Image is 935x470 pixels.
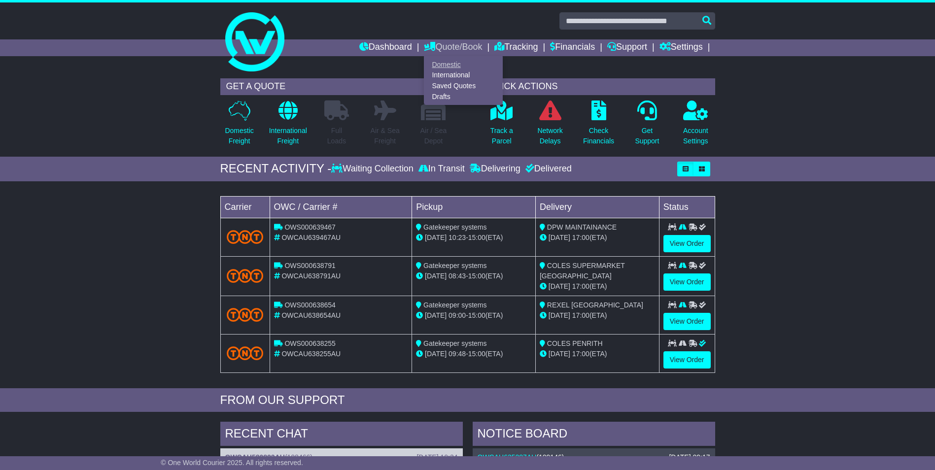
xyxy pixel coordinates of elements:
[331,164,416,174] div: Waiting Collection
[220,393,715,407] div: FROM OUR SUPPORT
[424,91,502,102] a: Drafts
[540,262,625,280] span: COLES SUPERMARKET [GEOGRAPHIC_DATA]
[225,126,253,146] p: Domestic Freight
[227,269,264,282] img: TNT_Domestic.png
[663,313,711,330] a: View Order
[423,301,486,309] span: Gatekeeper systems
[540,349,655,359] div: (ETA)
[225,453,458,462] div: ( )
[371,126,400,146] p: Air & Sea Freight
[281,234,341,241] span: OWCAU639467AU
[227,230,264,243] img: TNT_Domestic.png
[663,235,711,252] a: View Order
[227,308,264,321] img: TNT_Domestic.png
[269,100,308,152] a: InternationalFreight
[540,310,655,321] div: (ETA)
[284,339,336,347] span: OWS000638255
[449,350,466,358] span: 09:48
[423,339,486,347] span: Gatekeeper systems
[424,81,502,92] a: Saved Quotes
[547,339,603,347] span: COLES PENRITH
[468,311,485,319] span: 15:00
[494,39,538,56] a: Tracking
[468,272,485,280] span: 15:00
[473,422,715,448] div: NOTICE BOARD
[449,234,466,241] span: 10:23
[478,453,537,461] a: OWCAU635287AU
[634,100,659,152] a: GetSupport
[468,234,485,241] span: 15:00
[572,234,589,241] span: 17:00
[359,39,412,56] a: Dashboard
[540,281,655,292] div: (ETA)
[161,459,303,467] span: © One World Courier 2025. All rights reserved.
[324,126,349,146] p: Full Loads
[659,39,703,56] a: Settings
[423,223,486,231] span: Gatekeeper systems
[225,453,285,461] a: OWCAU580823AU
[535,196,659,218] td: Delivery
[220,162,332,176] div: RECENT ACTIVITY -
[549,311,570,319] span: [DATE]
[539,453,562,461] span: 109146
[478,453,710,462] div: ( )
[425,234,447,241] span: [DATE]
[490,126,513,146] p: Track a Parcel
[635,126,659,146] p: Get Support
[416,310,531,321] div: - (ETA)
[281,350,341,358] span: OWCAU638255AU
[449,311,466,319] span: 09:00
[284,223,336,231] span: OWS000639467
[220,196,270,218] td: Carrier
[423,262,486,269] span: Gatekeeper systems
[659,196,715,218] td: Status
[523,164,572,174] div: Delivered
[663,273,711,291] a: View Order
[683,100,709,152] a: AccountSettings
[540,233,655,243] div: (ETA)
[416,233,531,243] div: - (ETA)
[549,234,570,241] span: [DATE]
[424,59,502,70] a: Domestic
[537,100,563,152] a: NetworkDelays
[549,282,570,290] span: [DATE]
[607,39,647,56] a: Support
[412,196,536,218] td: Pickup
[549,350,570,358] span: [DATE]
[284,301,336,309] span: OWS000638654
[572,350,589,358] span: 17:00
[284,262,336,269] span: OWS000638791
[416,453,457,462] div: [DATE] 10:34
[269,126,307,146] p: International Freight
[468,350,485,358] span: 15:00
[425,311,447,319] span: [DATE]
[547,223,617,231] span: DPW MAINTAINANCE
[537,126,562,146] p: Network Delays
[572,282,589,290] span: 17:00
[425,350,447,358] span: [DATE]
[572,311,589,319] span: 17:00
[663,351,711,369] a: View Order
[483,78,715,95] div: QUICK ACTIONS
[227,346,264,360] img: TNT_Domestic.png
[220,78,453,95] div: GET A QUOTE
[420,126,447,146] p: Air / Sea Depot
[224,100,254,152] a: DomesticFreight
[424,39,482,56] a: Quote/Book
[281,311,341,319] span: OWCAU638654AU
[424,70,502,81] a: International
[550,39,595,56] a: Financials
[424,56,503,105] div: Quote/Book
[281,272,341,280] span: OWCAU638791AU
[467,164,523,174] div: Delivering
[425,272,447,280] span: [DATE]
[449,272,466,280] span: 08:43
[683,126,708,146] p: Account Settings
[416,271,531,281] div: - (ETA)
[490,100,514,152] a: Track aParcel
[287,453,311,461] span: 108466
[547,301,643,309] span: REXEL [GEOGRAPHIC_DATA]
[270,196,412,218] td: OWC / Carrier #
[416,349,531,359] div: - (ETA)
[220,422,463,448] div: RECENT CHAT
